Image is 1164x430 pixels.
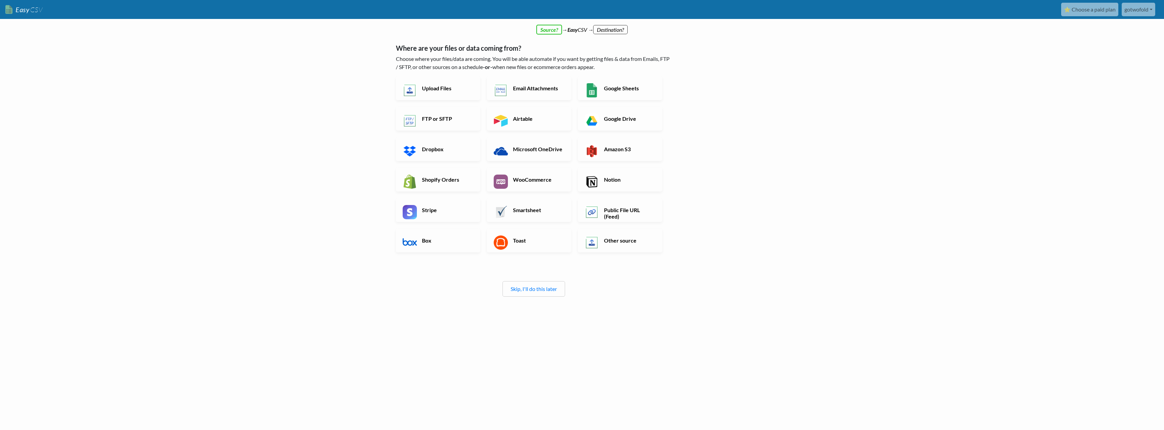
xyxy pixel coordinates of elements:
[602,146,655,152] h6: Amazon S3
[511,286,557,292] a: Skip, I'll do this later
[403,144,417,158] img: Dropbox App & API
[494,175,508,189] img: WooCommerce App & API
[494,205,508,219] img: Smartsheet App & API
[578,229,662,252] a: Other source
[396,55,672,71] p: Choose where your files/data are coming. You will be able automate if you want by getting files &...
[1122,3,1155,16] a: gotwofold
[585,114,599,128] img: Google Drive App & API
[403,235,417,250] img: Box App & API
[403,175,417,189] img: Shopify App & API
[5,3,43,17] a: EasyCSV
[396,168,480,191] a: Shopify Orders
[494,235,508,250] img: Toast App & API
[487,137,571,161] a: Microsoft OneDrive
[389,19,775,34] div: → CSV →
[578,76,662,100] a: Google Sheets
[396,137,480,161] a: Dropbox
[602,176,655,183] h6: Notion
[483,64,492,70] b: -or-
[403,83,417,97] img: Upload Files App & API
[511,85,564,91] h6: Email Attachments
[420,207,473,213] h6: Stripe
[420,85,473,91] h6: Upload Files
[487,107,571,131] a: Airtable
[420,176,473,183] h6: Shopify Orders
[487,198,571,222] a: Smartsheet
[487,229,571,252] a: Toast
[602,237,655,244] h6: Other source
[1061,3,1118,16] a: ⭐ Choose a paid plan
[487,76,571,100] a: Email Attachments
[602,207,655,220] h6: Public File URL (Feed)
[396,76,480,100] a: Upload Files
[403,205,417,219] img: Stripe App & API
[585,83,599,97] img: Google Sheets App & API
[420,146,473,152] h6: Dropbox
[578,137,662,161] a: Amazon S3
[578,107,662,131] a: Google Drive
[511,115,564,122] h6: Airtable
[585,144,599,158] img: Amazon S3 App & API
[602,115,655,122] h6: Google Drive
[396,198,480,222] a: Stripe
[396,229,480,252] a: Box
[487,168,571,191] a: WooCommerce
[511,176,564,183] h6: WooCommerce
[511,207,564,213] h6: Smartsheet
[494,144,508,158] img: Microsoft OneDrive App & API
[585,235,599,250] img: Other Source App & API
[403,114,417,128] img: FTP or SFTP App & API
[511,146,564,152] h6: Microsoft OneDrive
[585,205,599,219] img: Public File URL App & API
[578,168,662,191] a: Notion
[511,237,564,244] h6: Toast
[420,115,473,122] h6: FTP or SFTP
[494,114,508,128] img: Airtable App & API
[578,198,662,222] a: Public File URL (Feed)
[396,44,672,52] h5: Where are your files or data coming from?
[585,175,599,189] img: Notion App & API
[420,237,473,244] h6: Box
[396,107,480,131] a: FTP or SFTP
[602,85,655,91] h6: Google Sheets
[494,83,508,97] img: Email New CSV or XLSX File App & API
[29,5,43,14] span: CSV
